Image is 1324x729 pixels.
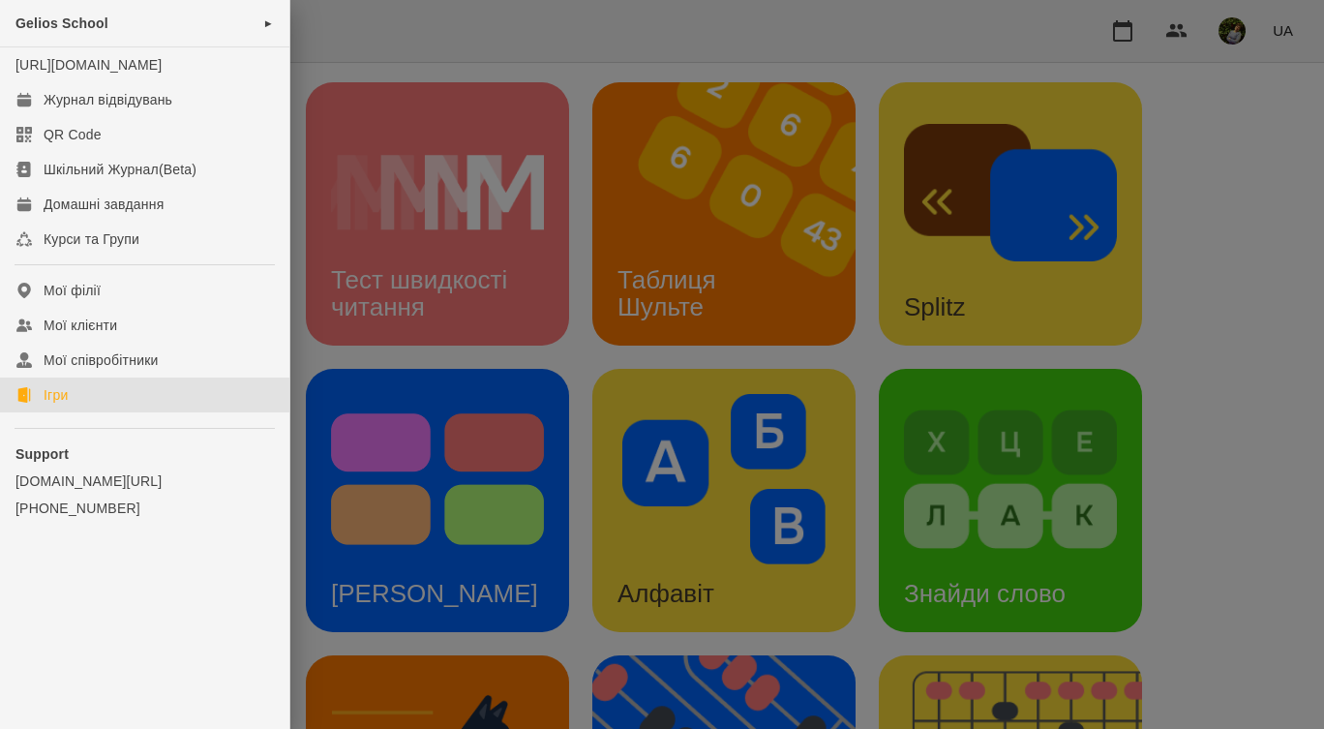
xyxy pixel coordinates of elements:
div: Мої клієнти [44,316,117,335]
a: [PHONE_NUMBER] [15,499,274,518]
span: Gelios School [15,15,108,31]
div: Мої співробітники [44,350,159,370]
span: ► [263,15,274,31]
a: [DOMAIN_NAME][URL] [15,471,274,491]
div: Журнал відвідувань [44,90,172,109]
div: Шкільний Журнал(Beta) [44,160,196,179]
p: Support [15,444,274,464]
div: Домашні завдання [44,195,164,214]
div: Мої філії [44,281,101,300]
div: Курси та Групи [44,229,139,249]
div: Ігри [44,385,68,405]
div: QR Code [44,125,102,144]
a: [URL][DOMAIN_NAME] [15,57,162,73]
